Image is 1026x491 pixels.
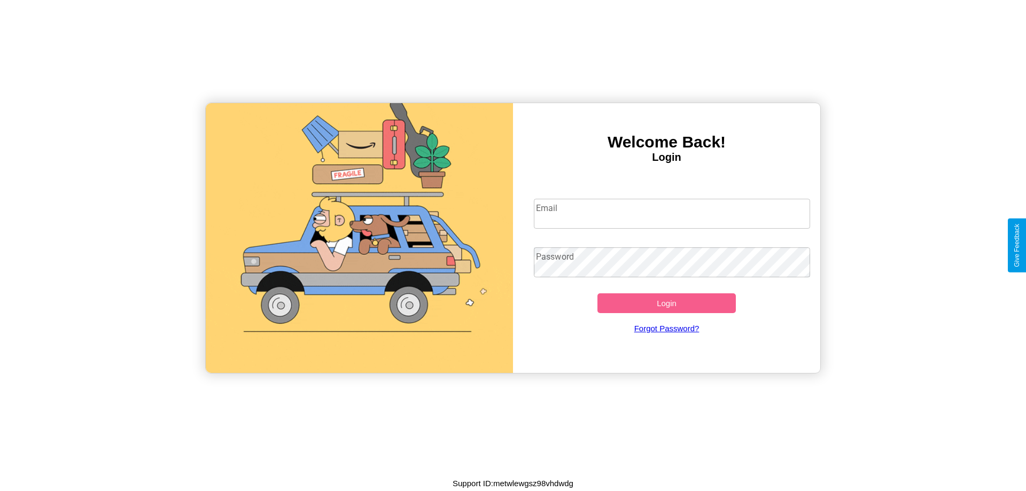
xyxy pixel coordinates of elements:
[513,151,820,163] h4: Login
[513,133,820,151] h3: Welcome Back!
[453,476,573,490] p: Support ID: metwlewgsz98vhdwdg
[528,313,805,344] a: Forgot Password?
[1013,224,1021,267] div: Give Feedback
[206,103,513,373] img: gif
[597,293,736,313] button: Login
